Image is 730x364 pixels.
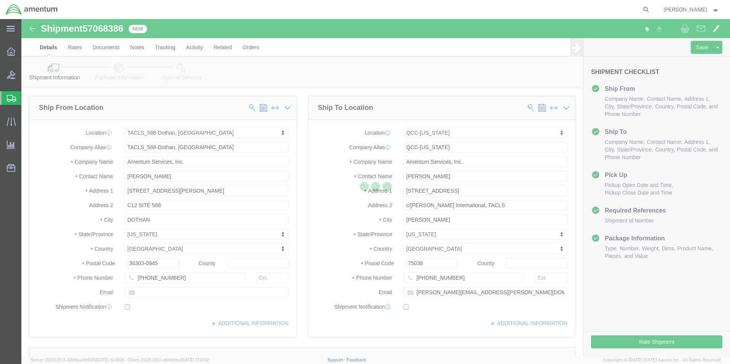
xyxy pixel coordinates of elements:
button: [PERSON_NAME] [663,5,720,14]
a: Feedback [347,358,366,362]
span: Marcus McGuire [664,5,707,14]
a: Support [328,358,347,362]
span: [DATE] 10:18:31 [95,358,124,362]
span: [DATE] 17:21:12 [181,358,209,362]
span: Copyright © [DATE]-[DATE] Agistix Inc., All Rights Reserved [603,357,721,363]
span: Client: 2025.20.0-e640dba [128,358,209,362]
span: Server: 2025.20.0-32d5ea39505 [31,358,124,362]
img: logo [5,4,58,15]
